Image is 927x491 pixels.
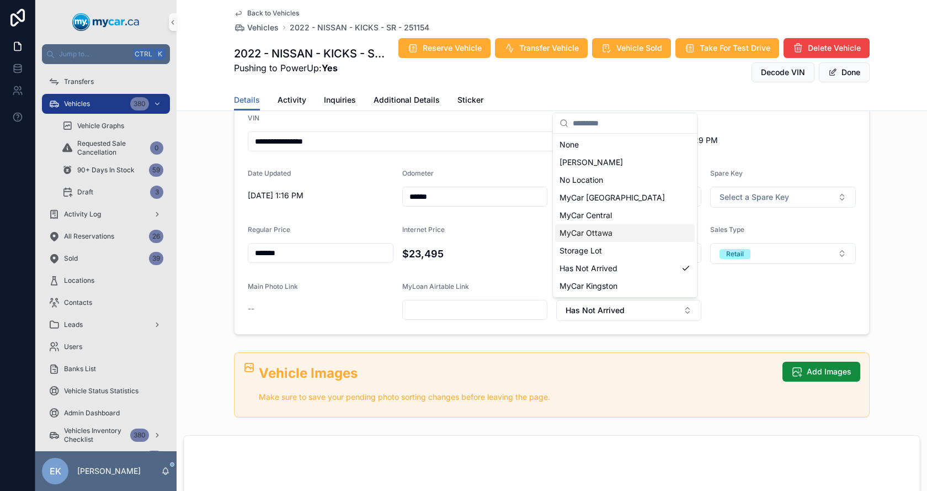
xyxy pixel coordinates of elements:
[248,190,393,201] span: [DATE] 1:16 PM
[42,72,170,92] a: Transfers
[149,252,163,265] div: 39
[234,46,388,61] h1: 2022 - NISSAN - KICKS - SR - 251154
[35,64,177,451] div: scrollable content
[457,94,483,105] span: Sticker
[560,175,603,186] span: No Location
[457,90,483,112] a: Sticker
[247,22,279,33] span: Vehicles
[234,22,279,33] a: Vehicles
[150,141,163,155] div: 0
[566,305,625,316] span: Has Not Arrived
[659,135,805,146] span: [DATE] 4:29 PM
[700,43,770,54] span: Take For Test Drive
[134,49,153,60] span: Ctrl
[77,166,135,175] span: 90+ Days In Stock
[64,365,96,373] span: Banks List
[324,94,356,105] span: Inquiries
[72,13,140,31] img: App logo
[64,210,101,219] span: Activity Log
[259,391,774,404] p: Make sure to save your pending photo sorting changes before leaving the page.
[710,225,744,234] span: Sales Type
[42,403,170,423] a: Admin Dashboard
[710,187,856,208] button: Select Button
[130,429,149,442] div: 380
[752,62,814,82] button: Decode VIN
[402,246,548,261] h4: $23,495
[248,282,298,291] span: Main Photo Link
[42,204,170,224] a: Activity Log
[402,169,434,177] span: Odometer
[145,451,163,464] div: 562
[560,210,612,221] span: MyCar Central
[761,67,805,78] span: Decode VIN
[42,315,170,335] a: Leads
[42,425,170,445] a: Vehicles Inventory Checklist380
[248,303,254,314] span: --
[819,62,870,82] button: Done
[55,182,170,202] a: Draft3
[248,169,291,177] span: Date Updated
[55,138,170,158] a: Requested Sale Cancellation0
[156,50,164,59] span: K
[322,62,338,73] strong: Yes
[553,134,697,297] div: Suggestions
[42,337,170,357] a: Users
[42,447,170,467] a: 562
[374,94,440,105] span: Additional Details
[64,409,120,418] span: Admin Dashboard
[59,50,129,59] span: Jump to...
[42,359,170,379] a: Banks List
[64,254,78,263] span: Sold
[808,43,861,54] span: Delete Vehicle
[150,186,163,199] div: 3
[64,276,94,285] span: Locations
[42,293,170,313] a: Contacts
[259,364,774,404] div: ## Vehicle Images Make sure to save your pending photo sorting changes before leaving the page.
[55,160,170,180] a: 90+ Days In Stock59
[726,249,744,259] div: Retail
[616,43,662,54] span: Vehicle Sold
[234,90,260,111] a: Details
[402,225,445,234] span: Internet Price
[64,320,83,329] span: Leads
[77,466,141,477] p: [PERSON_NAME]
[234,9,299,18] a: Back to Vehicles
[64,232,114,241] span: All Reservations
[42,381,170,401] a: Vehicle Status Statistics
[247,9,299,18] span: Back to Vehicles
[555,136,695,154] div: None
[77,122,124,130] span: Vehicle Graphs
[234,61,388,75] span: Pushing to PowerUp:
[807,366,851,377] span: Add Images
[784,38,870,58] button: Delete Vehicle
[398,38,491,58] button: Reserve Vehicle
[423,43,482,54] span: Reserve Vehicle
[42,271,170,291] a: Locations
[560,157,623,168] span: [PERSON_NAME]
[495,38,588,58] button: Transfer Vehicle
[42,44,170,64] button: Jump to...CtrlK
[519,43,579,54] span: Transfer Vehicle
[64,298,92,307] span: Contacts
[248,225,290,234] span: Regular Price
[149,230,163,243] div: 26
[234,94,260,105] span: Details
[248,114,259,122] span: VIN
[64,387,138,395] span: Vehicle Status Statistics
[560,263,617,274] span: Has Not Arrived
[42,226,170,246] a: All Reservations26
[560,192,665,203] span: MyCar [GEOGRAPHIC_DATA]
[55,116,170,136] a: Vehicle Graphs
[50,464,61,478] span: EK
[710,243,856,264] button: Select Button
[259,364,774,382] h2: Vehicle Images
[278,94,306,105] span: Activity
[42,94,170,114] a: Vehicles380
[77,139,146,157] span: Requested Sale Cancellation
[782,362,860,382] button: Add Images
[64,77,94,86] span: Transfers
[278,90,306,112] a: Activity
[77,188,93,197] span: Draft
[290,22,429,33] a: 2022 - NISSAN - KICKS - SR - 251154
